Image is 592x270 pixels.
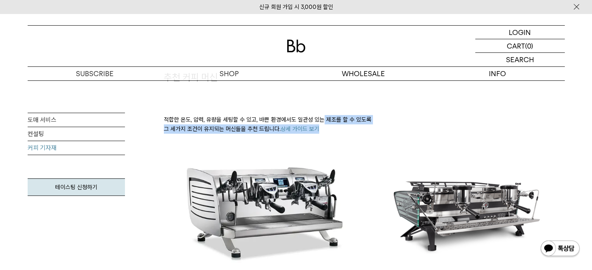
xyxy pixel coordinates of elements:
[430,67,565,80] p: INFO
[28,67,162,80] a: SUBSCRIBE
[475,26,565,39] a: LOGIN
[164,115,565,134] p: 적합한 온도, 압력, 유량을 세팅할 수 있고, 바쁜 환경에서도 일관성 있는 제조를 할 수 있도록 그 세가지 조건이 유지되는 머신들을 추천 드립니다.
[507,39,525,52] p: CART
[506,53,534,66] p: SEARCH
[509,26,531,39] p: LOGIN
[540,240,580,258] img: 카카오톡 채널 1:1 채팅 버튼
[525,39,533,52] p: (0)
[28,113,125,127] a: 도매 서비스
[28,178,125,196] a: 테이스팅 신청하기
[28,141,125,155] a: 커피 기자재
[28,127,125,141] a: 컨설팅
[281,125,319,132] a: 상세 가이드 보기
[162,67,296,80] a: SHOP
[259,3,333,10] a: 신규 회원 가입 시 3,000원 할인
[296,67,430,80] p: WHOLESALE
[475,39,565,53] a: CART (0)
[287,40,306,52] img: 로고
